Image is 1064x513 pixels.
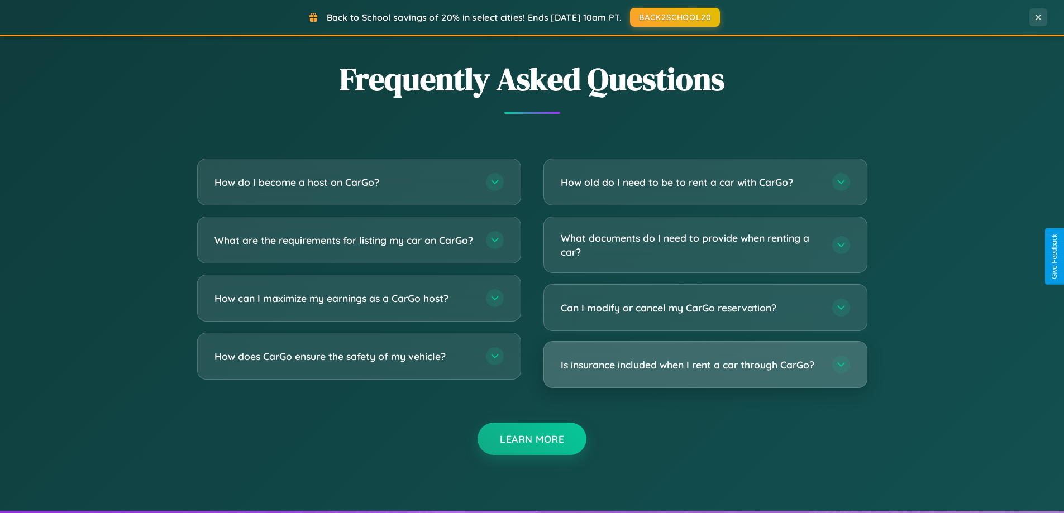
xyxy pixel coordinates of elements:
[214,291,475,305] h3: How can I maximize my earnings as a CarGo host?
[561,175,821,189] h3: How old do I need to be to rent a car with CarGo?
[1051,234,1058,279] div: Give Feedback
[327,12,622,23] span: Back to School savings of 20% in select cities! Ends [DATE] 10am PT.
[478,423,586,455] button: Learn More
[630,8,720,27] button: BACK2SCHOOL20
[197,57,867,100] h2: Frequently Asked Questions
[561,301,821,315] h3: Can I modify or cancel my CarGo reservation?
[214,233,475,247] h3: What are the requirements for listing my car on CarGo?
[214,175,475,189] h3: How do I become a host on CarGo?
[214,349,475,363] h3: How does CarGo ensure the safety of my vehicle?
[561,231,821,258] h3: What documents do I need to provide when renting a car?
[561,358,821,372] h3: Is insurance included when I rent a car through CarGo?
